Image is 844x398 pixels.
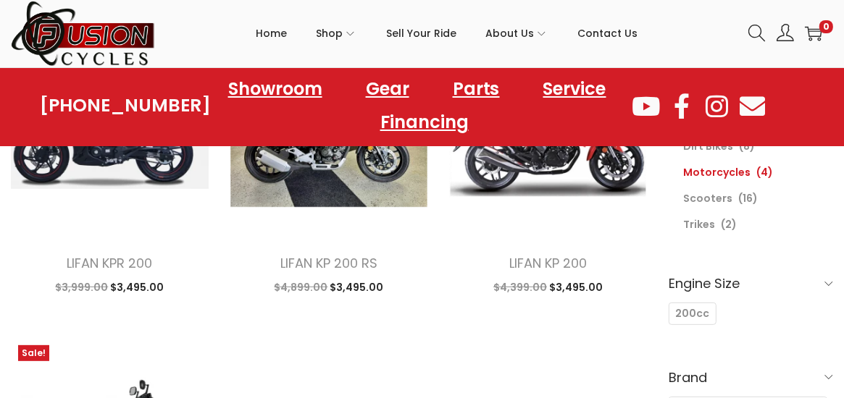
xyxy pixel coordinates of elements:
[675,306,709,321] span: 200cc
[330,280,383,295] span: 3,495.00
[493,280,547,295] span: 4,399.00
[67,254,152,272] a: LIFAN KPR 200
[55,280,62,295] span: $
[211,72,630,139] nav: Menu
[549,280,556,295] span: $
[256,15,287,51] span: Home
[40,96,211,116] a: [PHONE_NUMBER]
[274,280,280,295] span: $
[577,15,638,51] span: Contact Us
[55,280,108,295] span: 3,999.00
[805,25,822,42] a: 0
[316,15,343,51] span: Shop
[577,1,638,66] a: Contact Us
[274,280,327,295] span: 4,899.00
[214,72,337,106] a: Showroom
[529,72,621,106] a: Service
[683,165,751,179] a: Motorcycles
[669,266,833,300] h6: Engine Size
[549,280,603,295] span: 3,495.00
[256,1,287,66] a: Home
[366,106,483,139] a: Financing
[485,15,534,51] span: About Us
[721,217,737,232] span: (2)
[110,280,164,295] span: 3,495.00
[756,165,773,179] span: (4)
[509,254,587,272] a: LIFAN KP 200
[683,217,715,232] a: Trikes
[438,72,514,106] a: Parts
[739,139,755,153] span: (8)
[738,191,758,206] span: (16)
[386,1,456,66] a: Sell Your Ride
[493,280,500,295] span: $
[669,360,833,394] h6: Brand
[156,1,738,66] nav: Primary navigation
[683,191,732,206] a: Scooters
[110,280,117,295] span: $
[280,254,377,272] a: LIFAN KP 200 RS
[386,15,456,51] span: Sell Your Ride
[351,72,424,106] a: Gear
[485,1,548,66] a: About Us
[330,280,336,295] span: $
[316,1,357,66] a: Shop
[683,139,733,153] a: Dirt Bikes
